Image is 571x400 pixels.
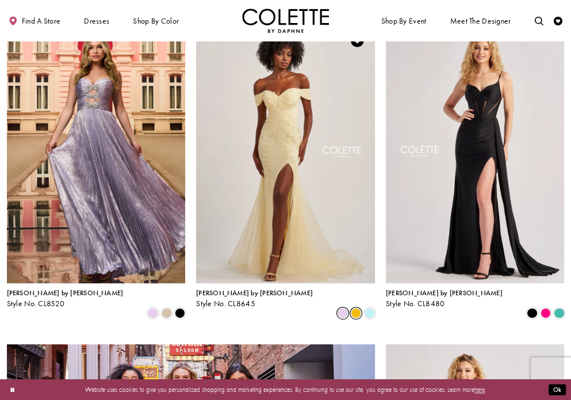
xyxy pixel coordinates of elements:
i: Turquoise [554,308,564,318]
a: Toggle search [532,9,546,33]
span: Style No. CL8520 [7,299,65,308]
button: Close Dialog [5,382,20,398]
div: Colette by Daphne Style No. CL8645 [196,289,313,308]
a: here [474,386,485,394]
img: Colette by Daphne [242,9,329,33]
i: Hot Pink [541,308,551,318]
span: Dresses [82,9,112,33]
span: Meet the designer [450,17,511,25]
a: Check Wishlist [551,9,565,33]
i: Buttercup [351,308,361,318]
i: Light Blue [365,308,375,318]
span: Shop By Event [381,17,427,25]
i: Lilac [148,308,158,318]
span: Shop By Event [379,9,428,33]
span: Shop by color [131,9,181,33]
i: Black [175,308,185,318]
span: Style No. CL8645 [196,299,255,308]
span: Shop by color [133,17,179,25]
button: Submit Dialog [549,384,566,395]
a: Meet the designer [448,9,513,33]
span: [PERSON_NAME] by [PERSON_NAME] [196,288,313,298]
a: Visit Colette by Daphne Style No. CL8480 Page [386,23,565,283]
span: [PERSON_NAME] by [PERSON_NAME] [7,288,124,298]
span: Dresses [84,17,109,25]
i: Gold Dust [162,308,172,318]
a: Visit Colette by Daphne Style No. CL8520 Page [7,23,186,283]
i: Lilac [338,308,348,318]
div: Colette by Daphne Style No. CL8520 [7,289,124,308]
span: [PERSON_NAME] by [PERSON_NAME] [386,288,503,298]
span: Style No. CL8480 [386,299,445,308]
i: Black [527,308,537,318]
p: Website uses cookies to give you personalized shopping and marketing experiences. By continuing t... [63,384,508,395]
div: Colette by Daphne Style No. CL8480 [386,289,503,308]
a: Visit Home Page [242,9,329,33]
a: Find a store [7,9,63,33]
a: Visit Colette by Daphne Style No. CL8645 Page [196,23,375,283]
span: Find a store [22,17,61,25]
